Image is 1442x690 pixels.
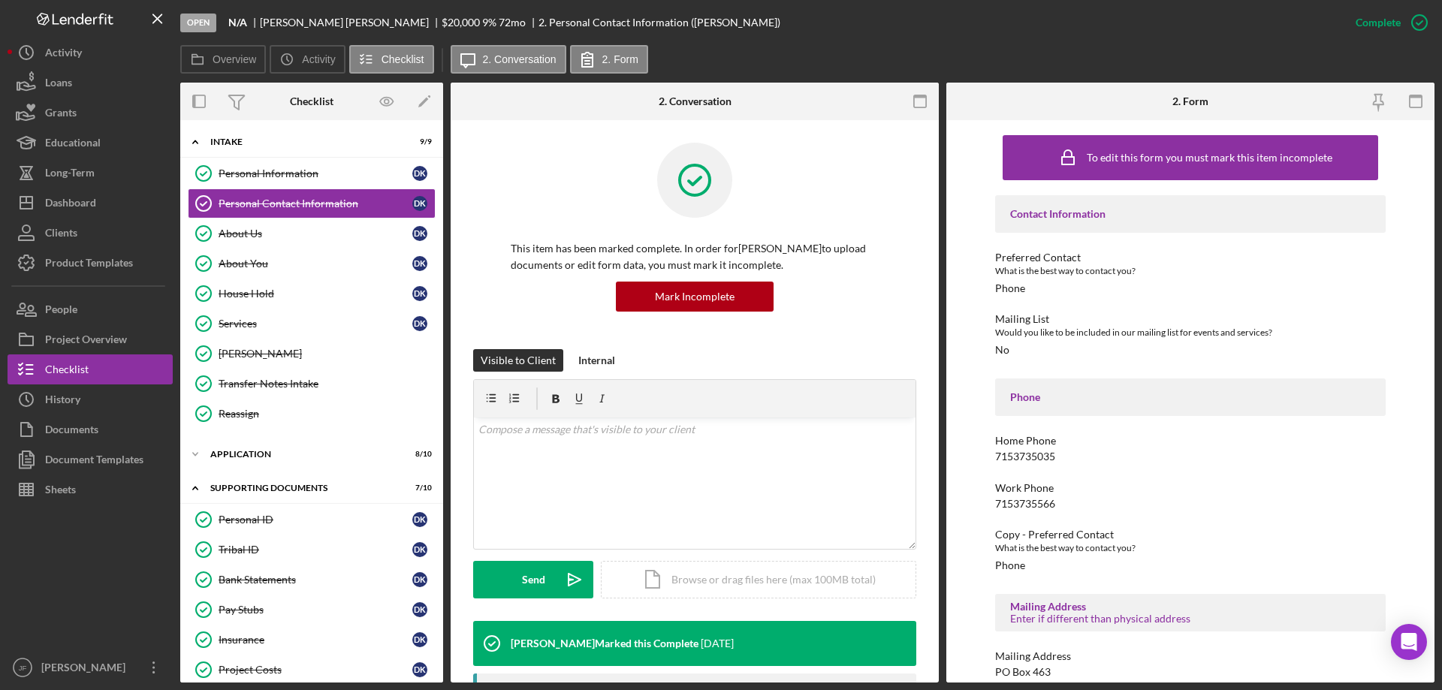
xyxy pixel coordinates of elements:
[659,95,732,107] div: 2. Conversation
[8,384,173,414] a: History
[482,17,496,29] div: 9 %
[8,294,173,324] button: People
[473,561,593,598] button: Send
[219,514,412,526] div: Personal ID
[1010,208,1371,220] div: Contact Information
[188,309,436,339] a: ServicesDK
[188,655,436,685] a: Project CostsDK
[8,68,173,98] button: Loans
[45,384,80,418] div: History
[481,349,556,372] div: Visible to Client
[45,475,76,508] div: Sheets
[45,188,96,221] div: Dashboard
[290,95,333,107] div: Checklist
[8,444,173,475] button: Document Templates
[412,286,427,301] div: D K
[995,264,1386,279] div: What is the best way to contact you?
[8,188,173,218] button: Dashboard
[188,595,436,625] a: Pay StubsDK
[412,226,427,241] div: D K
[412,572,427,587] div: D K
[45,98,77,131] div: Grants
[219,378,435,390] div: Transfer Notes Intake
[1391,624,1427,660] div: Open Intercom Messenger
[995,498,1055,510] div: 7153735566
[210,450,394,459] div: Application
[995,435,1386,447] div: Home Phone
[616,282,774,312] button: Mark Incomplete
[188,625,436,655] a: InsuranceDK
[210,484,394,493] div: Supporting Documents
[45,324,127,358] div: Project Overview
[1356,8,1401,38] div: Complete
[302,53,335,65] label: Activity
[538,17,780,29] div: 2. Personal Contact Information ([PERSON_NAME])
[473,349,563,372] button: Visible to Client
[8,248,173,278] button: Product Templates
[995,313,1386,325] div: Mailing List
[188,505,436,535] a: Personal IDDK
[1010,601,1371,613] div: Mailing Address
[412,166,427,181] div: D K
[995,282,1025,294] div: Phone
[8,414,173,444] button: Documents
[8,158,173,188] button: Long-Term
[382,53,424,65] label: Checklist
[442,16,480,29] span: $20,000
[412,602,427,617] div: D K
[188,279,436,309] a: House HoldDK
[1341,8,1434,38] button: Complete
[995,559,1025,571] div: Phone
[8,324,173,354] a: Project Overview
[499,17,526,29] div: 72 mo
[45,68,72,101] div: Loans
[45,444,143,478] div: Document Templates
[1010,391,1371,403] div: Phone
[1010,613,1371,625] div: Enter if different than physical address
[995,666,1051,678] div: PO Box 463
[412,256,427,271] div: D K
[180,45,266,74] button: Overview
[188,565,436,595] a: Bank StatementsDK
[188,249,436,279] a: About YouDK
[8,354,173,384] button: Checklist
[8,38,173,68] button: Activity
[213,53,256,65] label: Overview
[995,325,1386,340] div: Would you like to be included in our mailing list for events and services?
[1172,95,1208,107] div: 2. Form
[995,344,1009,356] div: No
[219,604,412,616] div: Pay Stubs
[219,227,412,240] div: About Us
[571,349,623,372] button: Internal
[219,348,435,360] div: [PERSON_NAME]
[995,450,1055,463] div: 7153735035
[511,637,698,649] div: [PERSON_NAME] Marked this Complete
[219,318,412,330] div: Services
[38,652,135,686] div: [PERSON_NAME]
[451,45,566,74] button: 2. Conversation
[995,541,1386,556] div: What is the best way to contact you?
[45,218,77,252] div: Clients
[45,158,95,191] div: Long-Term
[8,98,173,128] button: Grants
[188,369,436,399] a: Transfer Notes Intake
[219,544,412,556] div: Tribal ID
[578,349,615,372] div: Internal
[8,475,173,505] button: Sheets
[8,218,173,248] button: Clients
[188,218,436,249] a: About UsDK
[260,17,442,29] div: [PERSON_NAME] [PERSON_NAME]
[219,408,435,420] div: Reassign
[188,188,436,218] a: Personal Contact InformationDK
[522,561,545,598] div: Send
[412,512,427,527] div: D K
[995,252,1386,264] div: Preferred Contact
[8,128,173,158] button: Educational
